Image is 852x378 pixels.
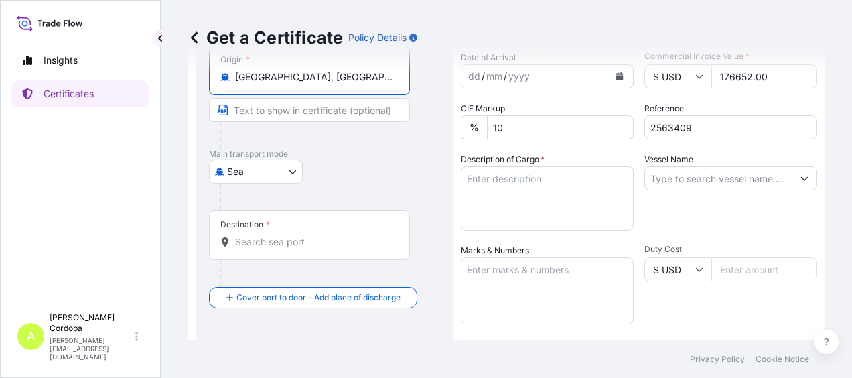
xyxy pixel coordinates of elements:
[711,64,817,88] input: Enter amount
[507,68,531,84] div: year,
[220,219,270,230] div: Destination
[690,354,745,365] a: Privacy Policy
[50,312,133,334] p: [PERSON_NAME] Cordoba
[188,27,343,48] p: Get a Certificate
[482,68,485,84] div: /
[461,244,529,257] label: Marks & Numbers
[44,54,78,67] p: Insights
[209,98,410,122] input: Text to appear on certificate
[209,149,439,160] p: Main transport mode
[644,244,817,255] span: Duty Cost
[236,291,401,304] span: Cover port to door - Add place of discharge
[711,257,817,281] input: Enter amount
[644,153,693,166] label: Vessel Name
[609,66,630,87] button: Calendar
[209,287,417,308] button: Cover port to door - Add place of discharge
[487,115,634,139] input: Enter percentage between 0 and 10%
[44,87,94,101] p: Certificates
[348,31,407,44] p: Policy Details
[645,166,792,190] input: Type to search vessel name or IMO
[235,70,393,84] input: Origin
[461,153,545,166] label: Description of Cargo
[50,336,133,361] p: [PERSON_NAME][EMAIL_ADDRESS][DOMAIN_NAME]
[461,115,487,139] div: %
[11,47,149,74] a: Insights
[792,166,816,190] button: Show suggestions
[11,80,149,107] a: Certificates
[504,68,507,84] div: /
[644,102,684,115] label: Reference
[27,330,35,343] span: A
[235,235,393,249] input: Destination
[209,160,303,184] button: Select transport
[227,165,244,178] span: Sea
[467,68,482,84] div: day,
[461,102,505,115] label: CIF Markup
[485,68,504,84] div: month,
[644,115,817,139] input: Enter booking reference
[756,354,809,365] a: Cookie Notice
